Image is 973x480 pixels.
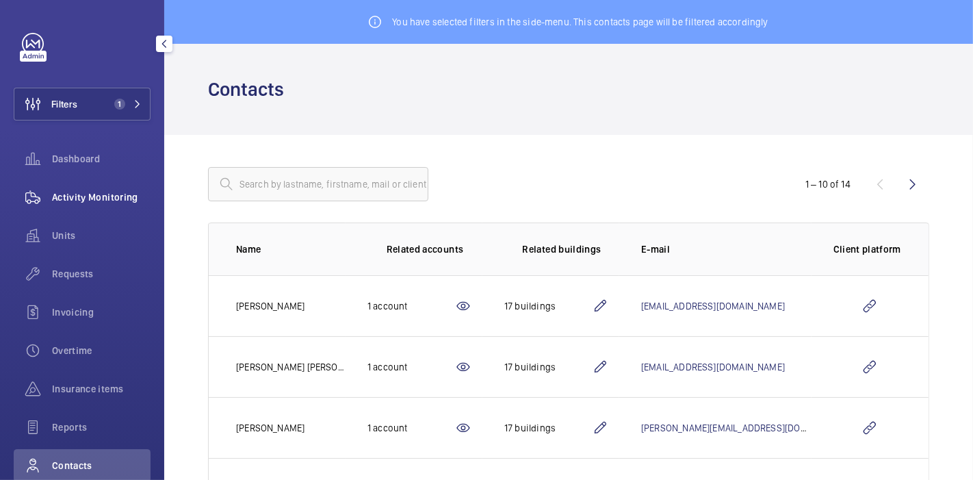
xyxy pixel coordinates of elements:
span: Filters [51,97,77,111]
div: 17 buildings [504,421,592,435]
h1: Contacts [208,77,292,102]
span: Units [52,229,151,242]
input: Search by lastname, firstname, mail or client [208,167,428,201]
span: Invoicing [52,305,151,319]
p: [PERSON_NAME] [PERSON_NAME] [236,360,346,374]
span: Insurance items [52,382,151,396]
div: 1 account [367,360,455,374]
p: [PERSON_NAME] [236,299,304,313]
div: 17 buildings [504,360,592,374]
span: Dashboard [52,152,151,166]
span: Requests [52,267,151,281]
a: [PERSON_NAME][EMAIL_ADDRESS][DOMAIN_NAME] [641,422,853,433]
a: [EMAIL_ADDRESS][DOMAIN_NAME] [641,301,785,312]
a: [EMAIL_ADDRESS][DOMAIN_NAME] [641,362,785,372]
span: Reports [52,420,151,434]
p: E-mail [641,242,812,256]
p: Client platform [833,242,901,256]
span: 1 [114,99,125,110]
div: 1 account [367,421,455,435]
div: 17 buildings [504,299,592,313]
p: [PERSON_NAME] [236,421,304,435]
p: Name [236,242,346,256]
button: Filters1 [14,88,151,121]
p: Related accounts [387,242,464,256]
span: Contacts [52,459,151,472]
span: Overtime [52,344,151,357]
div: 1 – 10 of 14 [805,177,851,191]
span: Activity Monitoring [52,190,151,204]
div: 1 account [367,299,455,313]
p: Related buildings [523,242,601,256]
